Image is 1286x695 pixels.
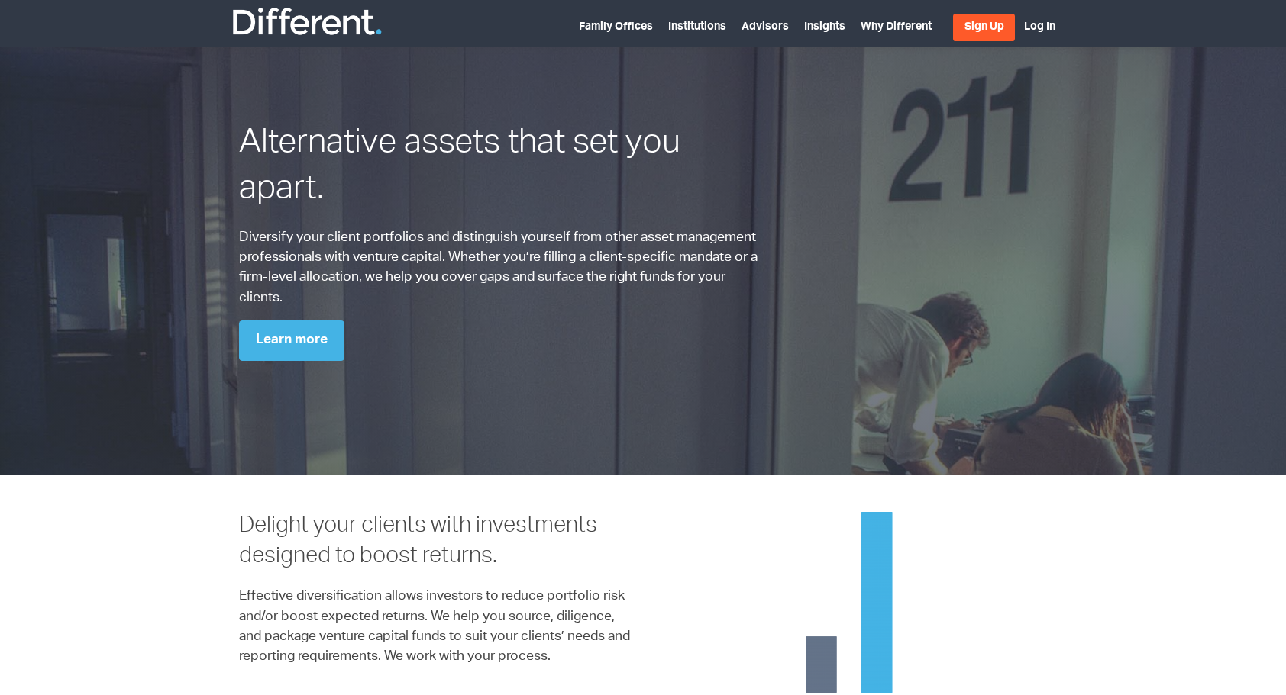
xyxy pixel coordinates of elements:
[804,22,845,33] a: Insights
[239,512,632,574] h3: Delight your clients with investments designed to boost returns.
[239,122,770,214] h1: Alternative assets that set you apart.
[239,320,344,361] a: Learn more
[861,22,932,33] a: Why Different
[579,22,653,33] a: Family Offices
[668,22,726,33] a: Institutions
[231,6,383,37] img: Different Funds
[239,231,758,305] span: Diversify your client portfolios and distinguish yourself from other asset management professiona...
[953,14,1015,41] a: Sign Up
[239,590,630,664] span: Effective diversification allows investors to reduce portfolio risk and/or boost expected returns...
[742,22,789,33] a: Advisors
[1024,22,1055,33] a: Log In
